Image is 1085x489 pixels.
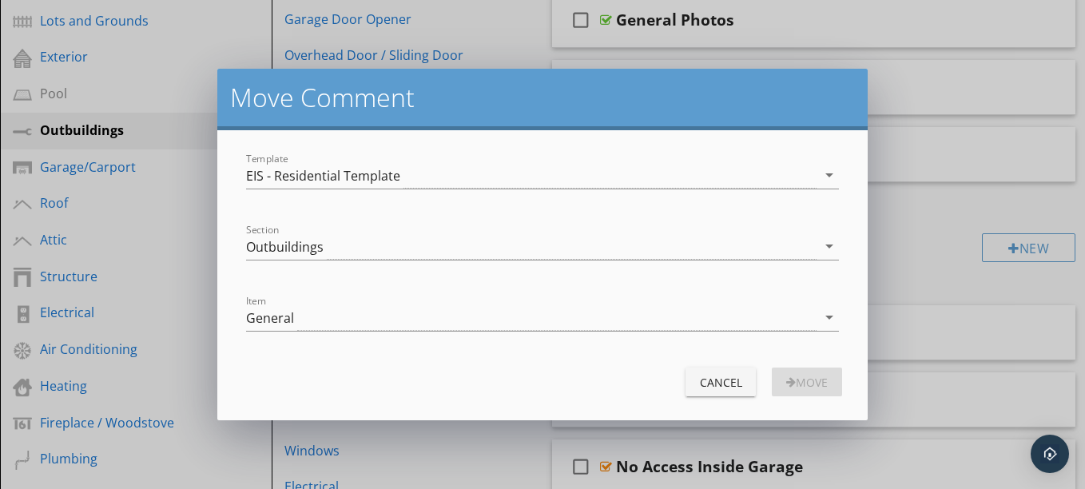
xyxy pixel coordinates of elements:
div: Cancel [698,374,743,391]
div: General [246,311,294,325]
i: arrow_drop_down [820,165,839,185]
div: Open Intercom Messenger [1031,435,1069,473]
i: arrow_drop_down [820,237,839,256]
i: arrow_drop_down [820,308,839,327]
h2: Move Comment [230,81,856,113]
div: EIS - Residential Template [246,169,400,183]
div: Outbuildings [246,240,324,254]
button: Cancel [686,368,756,396]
